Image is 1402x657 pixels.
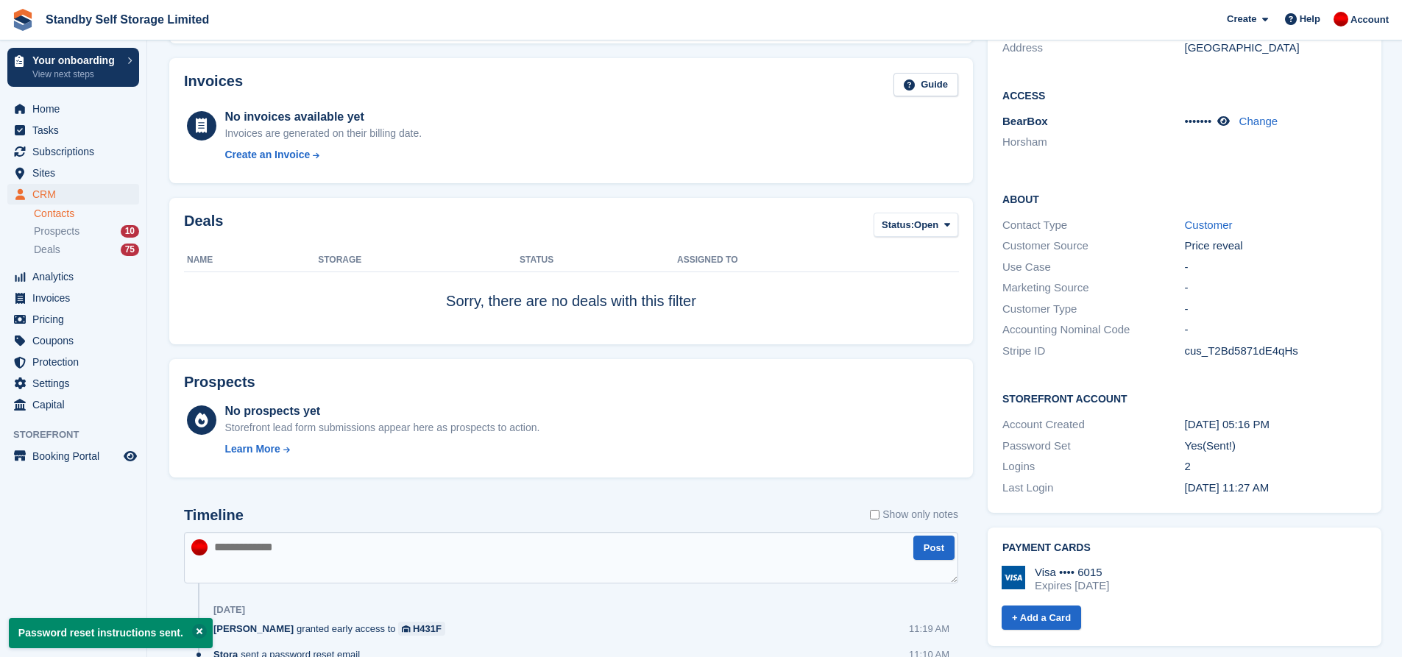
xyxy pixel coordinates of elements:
[1002,566,1025,589] img: Visa Logo
[1035,566,1109,579] div: Visa •••• 6015
[520,249,677,272] th: Status
[1002,280,1184,296] div: Marketing Source
[32,352,121,372] span: Protection
[1185,458,1367,475] div: 2
[398,622,445,636] a: H431F
[32,288,121,308] span: Invoices
[7,394,139,415] a: menu
[184,213,223,240] h2: Deals
[1002,458,1184,475] div: Logins
[7,163,139,183] a: menu
[7,120,139,141] a: menu
[121,225,139,238] div: 10
[7,141,139,162] a: menu
[213,622,294,636] span: [PERSON_NAME]
[184,507,244,524] h2: Timeline
[1185,322,1367,338] div: -
[184,374,255,391] h2: Prospects
[1002,115,1048,127] span: BearBox
[870,507,958,522] label: Show only notes
[1002,542,1367,554] h2: Payment cards
[32,141,121,162] span: Subscriptions
[1203,439,1236,452] span: (Sent!)
[1185,481,1270,494] time: 2025-09-11 10:27:20 UTC
[1002,40,1184,57] div: Address
[224,420,539,436] div: Storefront lead form submissions appear here as prospects to action.
[224,147,310,163] div: Create an Invoice
[318,249,520,272] th: Storage
[1185,280,1367,296] div: -
[1300,12,1320,26] span: Help
[32,266,121,287] span: Analytics
[7,184,139,205] a: menu
[34,207,139,221] a: Contacts
[32,68,120,81] p: View next steps
[1002,605,1081,630] a: + Add a Card
[191,539,208,555] img: Aaron Winter
[1227,12,1256,26] span: Create
[1185,259,1367,276] div: -
[1002,259,1184,276] div: Use Case
[32,394,121,415] span: Capital
[893,73,958,97] a: Guide
[32,184,121,205] span: CRM
[7,352,139,372] a: menu
[12,9,34,31] img: stora-icon-8386f47178a22dfd0bd8f6a31ec36ba5ce8667c1dd55bd0f319d3a0aa187defe.svg
[7,373,139,394] a: menu
[32,309,121,330] span: Pricing
[32,99,121,119] span: Home
[1185,301,1367,318] div: -
[1002,480,1184,497] div: Last Login
[32,120,121,141] span: Tasks
[34,224,79,238] span: Prospects
[413,622,442,636] div: H431F
[7,48,139,87] a: Your onboarding View next steps
[32,446,121,466] span: Booking Portal
[1350,13,1389,27] span: Account
[1002,88,1367,102] h2: Access
[32,55,120,65] p: Your onboarding
[7,288,139,308] a: menu
[1185,115,1212,127] span: •••••••
[909,622,949,636] div: 11:19 AM
[9,618,213,648] p: Password reset instructions sent.
[32,163,121,183] span: Sites
[7,266,139,287] a: menu
[40,7,215,32] a: Standby Self Storage Limited
[34,224,139,239] a: Prospects 10
[1002,322,1184,338] div: Accounting Nominal Code
[1002,217,1184,234] div: Contact Type
[1239,115,1278,127] a: Change
[224,441,280,457] div: Learn More
[1002,301,1184,318] div: Customer Type
[224,402,539,420] div: No prospects yet
[7,446,139,466] a: menu
[677,249,958,272] th: Assigned to
[7,330,139,351] a: menu
[184,73,243,97] h2: Invoices
[914,218,938,232] span: Open
[882,218,914,232] span: Status:
[121,447,139,465] a: Preview store
[32,373,121,394] span: Settings
[224,147,422,163] a: Create an Invoice
[1002,438,1184,455] div: Password Set
[1334,12,1348,26] img: Aaron Winter
[121,244,139,256] div: 75
[1185,343,1367,360] div: cus_T2Bd5871dE4qHs
[913,536,955,560] button: Post
[1185,219,1233,231] a: Customer
[32,330,121,351] span: Coupons
[1185,438,1367,455] div: Yes
[213,622,453,636] div: granted early access to
[870,507,879,522] input: Show only notes
[1002,343,1184,360] div: Stripe ID
[1002,238,1184,255] div: Customer Source
[446,293,696,309] span: Sorry, there are no deals with this filter
[224,126,422,141] div: Invoices are generated on their billing date.
[1035,579,1109,592] div: Expires [DATE]
[184,249,318,272] th: Name
[224,108,422,126] div: No invoices available yet
[13,427,146,442] span: Storefront
[1185,238,1367,255] div: Price reveal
